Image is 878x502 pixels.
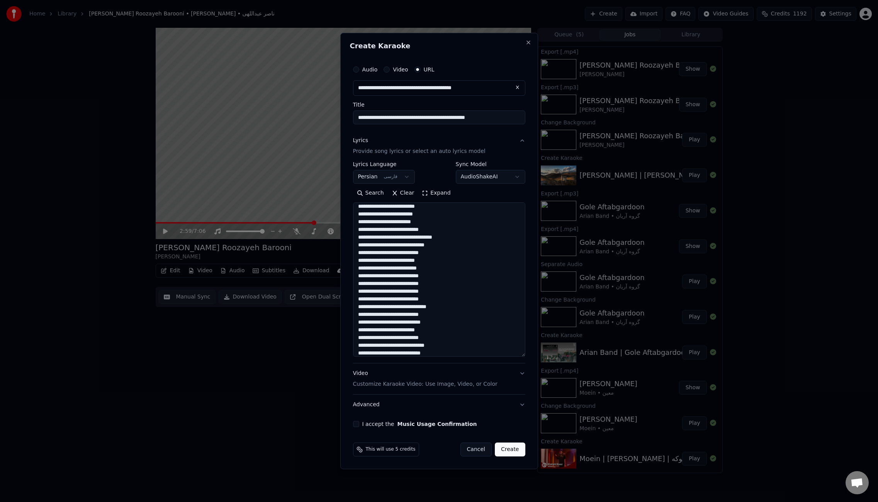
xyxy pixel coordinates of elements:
[353,370,498,388] div: Video
[350,42,528,49] h2: Create Karaoke
[353,148,486,155] p: Provide song lyrics or select an auto lyrics model
[393,67,408,72] label: Video
[418,187,454,199] button: Expand
[353,102,525,107] label: Title
[353,131,525,161] button: LyricsProvide song lyrics or select an auto lyrics model
[388,187,418,199] button: Clear
[353,187,388,199] button: Search
[366,446,416,453] span: This will use 5 credits
[397,421,477,427] button: I accept the
[362,67,378,72] label: Audio
[362,421,477,427] label: I accept the
[424,67,435,72] label: URL
[460,443,492,456] button: Cancel
[353,363,525,394] button: VideoCustomize Karaoke Video: Use Image, Video, or Color
[353,161,415,167] label: Lyrics Language
[456,161,525,167] label: Sync Model
[353,395,525,415] button: Advanced
[353,380,498,388] p: Customize Karaoke Video: Use Image, Video, or Color
[353,161,525,363] div: LyricsProvide song lyrics or select an auto lyrics model
[353,137,368,144] div: Lyrics
[495,443,525,456] button: Create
